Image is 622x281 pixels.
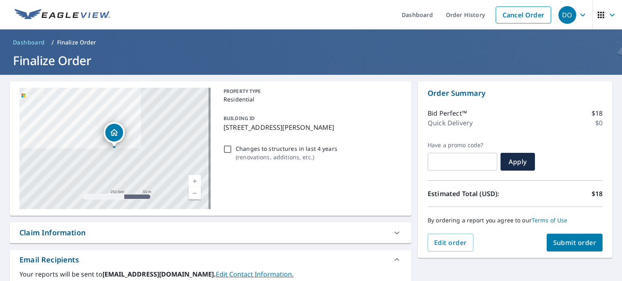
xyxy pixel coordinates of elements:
[428,88,603,99] p: Order Summary
[592,108,603,118] p: $18
[553,238,596,247] span: Submit order
[19,254,79,265] div: Email Recipients
[216,270,294,279] a: EditContactInfo
[102,270,216,279] b: [EMAIL_ADDRESS][DOMAIN_NAME].
[19,269,402,279] label: Your reports will be sent to
[224,95,398,104] p: Residential
[547,234,603,251] button: Submit order
[428,142,497,149] label: Have a promo code?
[224,88,398,95] p: PROPERTY TYPE
[10,36,48,49] a: Dashboard
[10,52,612,69] h1: Finalize Order
[189,187,201,199] a: Current Level 17, Zoom Out
[428,108,467,118] p: Bid Perfect™
[532,216,568,224] a: Terms of Use
[224,123,398,132] p: [STREET_ADDRESS][PERSON_NAME]
[434,238,467,247] span: Edit order
[13,38,45,46] span: Dashboard
[501,153,535,171] button: Apply
[189,175,201,187] a: Current Level 17, Zoom In
[236,144,337,153] p: Changes to structures in last 4 years
[57,38,96,46] p: Finalize Order
[507,157,528,166] span: Apply
[558,6,576,24] div: DO
[10,250,411,269] div: Email Recipients
[428,189,515,199] p: Estimated Total (USD):
[104,122,125,147] div: Dropped pin, building 1, Residential property, 2933 APPLE DR CAMPBELL RIVER BC V9W7X7
[428,217,603,224] p: By ordering a report you agree to our
[236,153,337,161] p: ( renovations, additions, etc. )
[496,6,551,23] a: Cancel Order
[19,227,85,238] div: Claim Information
[10,36,612,49] nav: breadcrumb
[592,189,603,199] p: $18
[595,118,603,128] p: $0
[224,115,255,122] p: BUILDING ID
[15,9,110,21] img: EV Logo
[428,118,473,128] p: Quick Delivery
[428,234,473,251] button: Edit order
[10,222,411,243] div: Claim Information
[51,38,54,47] li: /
